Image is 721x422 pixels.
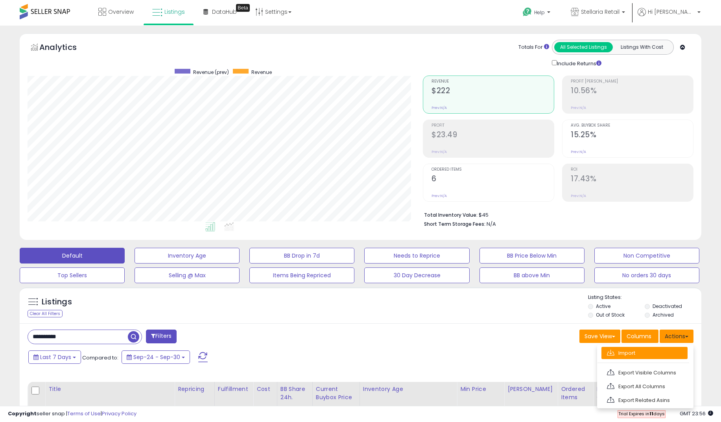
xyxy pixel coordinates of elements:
h2: 15.25% [571,130,693,141]
div: Current Buybox Price [316,385,356,402]
a: Privacy Policy [102,410,136,417]
span: N/A [487,220,496,228]
div: Fulfillment [218,385,250,393]
span: Trial Expires in days [618,411,665,417]
a: Import [601,347,688,359]
small: Prev: N/A [571,105,586,110]
span: Ordered Items [431,168,554,172]
span: Profit [431,123,554,128]
span: Profit [PERSON_NAME] [571,79,693,84]
button: Inventory Age [135,248,240,264]
i: Get Help [522,7,532,17]
span: Overview [108,8,134,16]
small: Prev: N/A [431,149,447,154]
label: Deactivated [653,303,682,310]
h5: Listings [42,297,72,308]
h2: 17.43% [571,174,693,185]
div: Inventory Age [363,385,454,393]
span: Avg. Buybox Share [571,123,693,128]
button: Top Sellers [20,267,125,283]
span: Revenue [251,69,272,76]
span: Columns [627,332,651,340]
div: Fulfillable Quantity [596,385,623,402]
a: Export All Columns [601,380,688,393]
b: Total Inventory Value: [424,212,478,218]
span: DataHub [212,8,237,16]
div: Min Price [460,385,501,393]
div: Ordered Items [561,385,590,402]
button: Save View [579,330,620,343]
button: Selling @ Max [135,267,240,283]
button: Last 7 Days [28,350,81,364]
label: Archived [653,311,674,318]
button: Listings With Cost [612,42,671,52]
span: Hi [PERSON_NAME] [648,8,695,16]
span: Last 7 Days [40,353,71,361]
small: Prev: N/A [431,193,447,198]
li: $45 [424,210,688,219]
span: Help [534,9,545,16]
button: Filters [146,330,177,343]
button: Items Being Repriced [249,267,354,283]
b: Short Term Storage Fees: [424,221,485,227]
h2: 10.56% [571,86,693,97]
button: Actions [660,330,693,343]
button: Sep-24 - Sep-30 [122,350,190,364]
span: ROI [571,168,693,172]
button: Default [20,248,125,264]
small: Prev: N/A [571,149,586,154]
button: BB Price Below Min [479,248,585,264]
a: Export Visible Columns [601,367,688,379]
h2: $222 [431,86,554,97]
button: Columns [621,330,658,343]
span: Compared to: [82,354,118,361]
h2: $23.49 [431,130,554,141]
button: No orders 30 days [594,267,699,283]
span: Revenue (prev) [193,69,229,76]
h5: Analytics [39,42,92,55]
button: All Selected Listings [554,42,613,52]
div: Cost [256,385,274,393]
span: 2025-10-8 23:56 GMT [680,410,713,417]
a: Export Related Asins [601,394,688,406]
div: Clear All Filters [28,310,63,317]
button: Needs to Reprice [364,248,469,264]
div: BB Share 24h. [280,385,309,402]
a: Help [516,1,558,26]
div: Tooltip anchor [236,4,250,12]
span: Revenue [431,79,554,84]
div: Include Returns [546,59,611,68]
div: [PERSON_NAME] [507,385,554,393]
small: Prev: N/A [571,193,586,198]
button: 30 Day Decrease [364,267,469,283]
button: BB above Min [479,267,585,283]
span: Stellaria Retail [581,8,620,16]
h2: 6 [431,174,554,185]
button: Non Competitive [594,248,699,264]
a: Hi [PERSON_NAME] [638,8,701,26]
a: Terms of Use [67,410,101,417]
div: seller snap | | [8,410,136,418]
div: Repricing [178,385,211,393]
div: Totals For [518,44,549,51]
label: Active [596,303,610,310]
label: Out of Stock [596,311,625,318]
button: BB Drop in 7d [249,248,354,264]
strong: Copyright [8,410,37,417]
span: Listings [164,8,185,16]
span: Sep-24 - Sep-30 [133,353,180,361]
small: Prev: N/A [431,105,447,110]
p: Listing States: [588,294,701,301]
b: 11 [649,411,653,417]
div: Title [48,385,171,393]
